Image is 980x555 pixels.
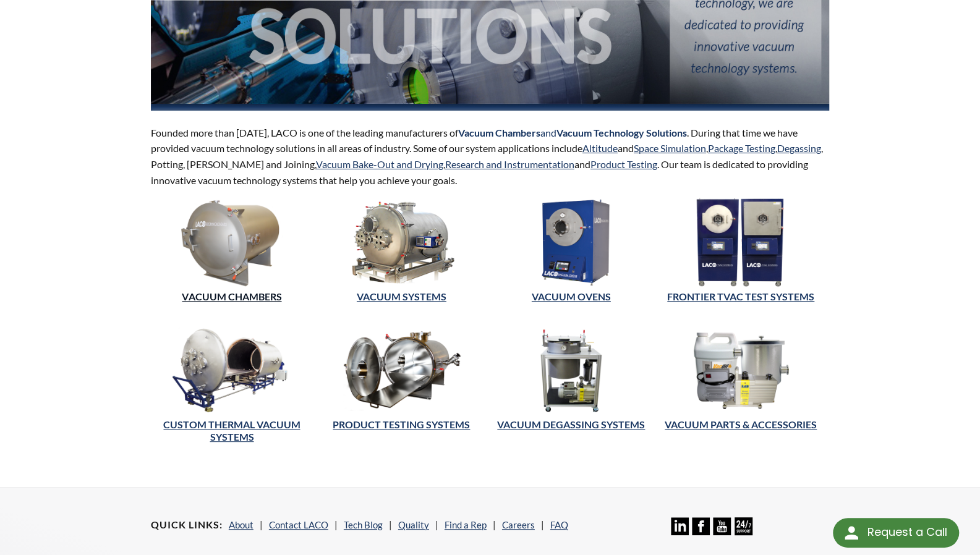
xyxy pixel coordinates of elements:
[532,290,611,302] a: Vacuum Ovens
[163,418,300,443] a: CUSTOM THERMAL VACUUM SYSTEMS
[497,418,645,430] a: Vacuum Degassing Systems
[556,127,687,138] strong: Vacuum Technology Solutions
[582,142,618,154] a: Altitude
[665,418,817,430] a: Vacuum Parts & Accessories
[151,125,830,188] p: Founded more than [DATE], LACO is one of the leading manufacturers of . During that time we have ...
[344,519,383,530] a: Tech Blog
[333,418,470,430] a: Product Testing Systems
[151,519,223,532] h4: Quick Links
[667,290,814,302] a: FRONTIER TVAC TEST SYSTEMS
[550,519,568,530] a: FAQ
[490,326,652,415] img: Vacuum Degassing Systems
[357,290,446,302] a: VACUUM SYSTEMS
[867,518,947,546] div: Request a Call
[458,127,540,138] strong: Vacuum Chambers
[842,523,861,543] img: round button
[490,198,652,287] img: Vacuum Ovens
[182,290,281,302] a: Vacuum Chambers
[590,158,657,170] a: Product Testing
[316,158,443,170] a: Vacuum Bake-Out and Drying
[398,519,429,530] a: Quality
[660,326,822,415] img: Vacuum Parts and Accessories
[777,142,821,154] a: Degassing
[445,158,574,170] a: Research and Instrumentation
[634,142,706,154] a: Space Simulation
[458,127,687,138] span: and
[320,198,482,287] img: Vacuum Systems
[735,526,752,537] a: 24/7 Support
[735,517,752,535] img: 24/7 Support Icon
[660,198,822,287] img: TVAC Test Systems
[320,326,482,415] img: Product Testing Systems
[151,198,313,287] img: Vacuum Chambers
[708,142,775,154] a: Package Testing
[229,519,254,530] a: About
[833,518,959,548] div: Request a Call
[445,519,487,530] a: Find a Rep
[269,519,328,530] a: Contact LACO
[502,519,535,530] a: Careers
[151,326,313,415] img: Thermal Vacuum Systems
